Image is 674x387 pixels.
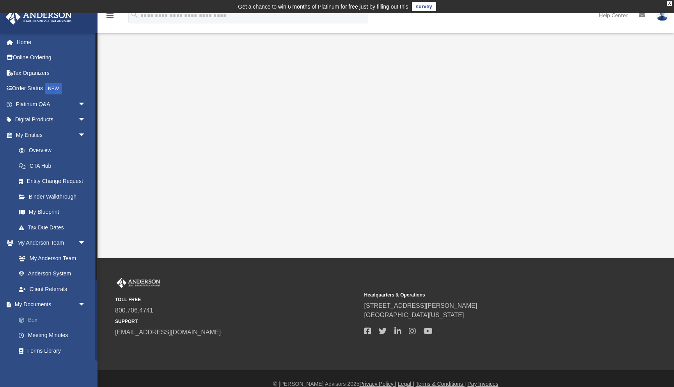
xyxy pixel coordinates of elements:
a: Terms & Conditions | [416,381,466,387]
a: Tax Organizers [5,65,98,81]
a: Order StatusNEW [5,81,98,97]
small: Headquarters & Operations [364,291,608,298]
small: TOLL FREE [115,296,359,303]
div: NEW [45,83,62,94]
a: Client Referrals [11,281,94,297]
a: Pay Invoices [467,381,498,387]
a: Legal | [398,381,414,387]
a: My Anderson Teamarrow_drop_down [5,235,94,251]
span: arrow_drop_down [78,127,94,143]
div: close [667,1,672,6]
a: Home [5,34,98,50]
a: survey [412,2,436,11]
a: Tax Due Dates [11,220,98,235]
a: [STREET_ADDRESS][PERSON_NAME] [364,302,477,309]
a: menu [105,15,115,20]
a: Online Ordering [5,50,98,66]
a: Entity Change Request [11,174,98,189]
a: Anderson System [11,266,94,282]
a: Digital Productsarrow_drop_down [5,112,98,128]
a: Meeting Minutes [11,328,98,343]
span: arrow_drop_down [78,297,94,313]
a: Platinum Q&Aarrow_drop_down [5,96,98,112]
img: Anderson Advisors Platinum Portal [4,9,74,25]
a: My Documentsarrow_drop_down [5,297,98,312]
div: Get a chance to win 6 months of Platinum for free just by filling out this [238,2,408,11]
a: CTA Hub [11,158,98,174]
i: menu [105,11,115,20]
a: Notarize [11,359,98,374]
small: SUPPORT [115,318,359,325]
a: My Blueprint [11,204,94,220]
i: search [130,11,139,19]
span: arrow_drop_down [78,96,94,112]
a: 800.706.4741 [115,307,153,314]
a: [EMAIL_ADDRESS][DOMAIN_NAME] [115,329,221,336]
a: Forms Library [11,343,94,359]
a: Box [11,312,98,328]
a: My Entitiesarrow_drop_down [5,127,98,143]
a: Overview [11,143,98,158]
span: arrow_drop_down [78,112,94,128]
a: Binder Walkthrough [11,189,98,204]
a: [GEOGRAPHIC_DATA][US_STATE] [364,312,464,318]
img: User Pic [656,10,668,21]
a: My Anderson Team [11,250,90,266]
a: Privacy Policy | [360,381,397,387]
img: Anderson Advisors Platinum Portal [115,278,162,288]
span: arrow_drop_down [78,235,94,251]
